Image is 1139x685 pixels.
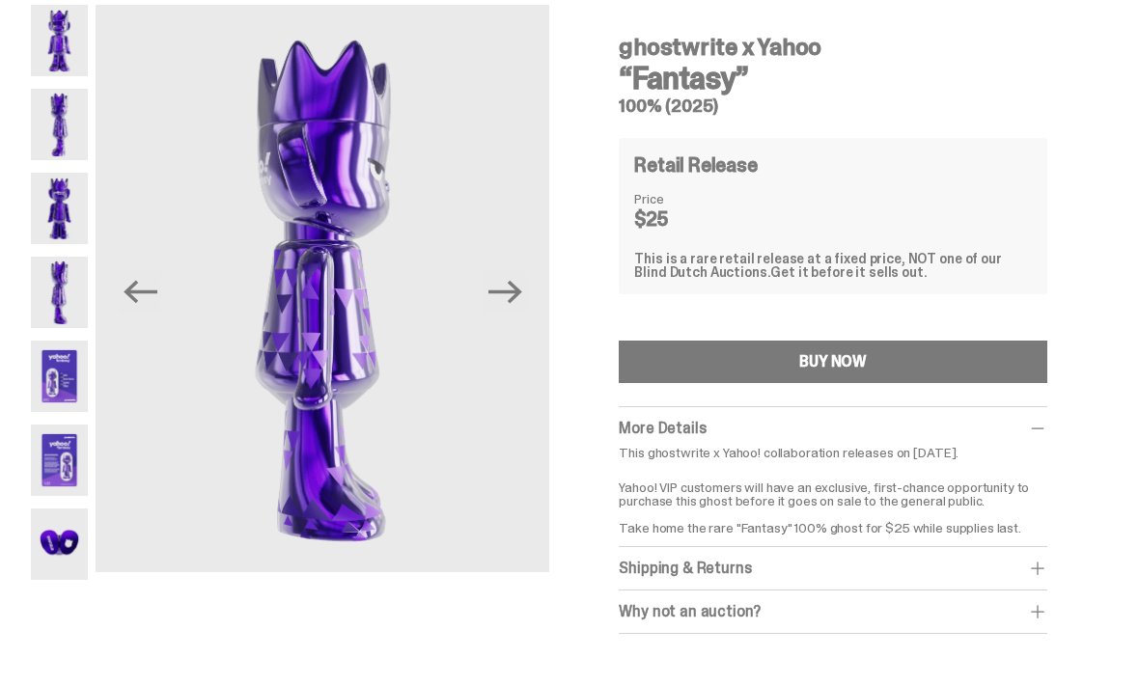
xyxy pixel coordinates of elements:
[634,155,757,175] h4: Retail Release
[31,508,88,580] img: Yahoo-HG---7.png
[31,89,88,160] img: Yahoo-HG---2.png
[799,354,867,370] div: BUY NOW
[619,446,1047,459] p: This ghostwrite x Yahoo! collaboration releases on [DATE].
[770,263,927,281] span: Get it before it sells out.
[619,602,1047,621] div: Why not an auction?
[619,341,1047,383] button: BUY NOW
[31,257,88,328] img: Yahoo-HG---4.png
[634,252,1032,279] div: This is a rare retail release at a fixed price, NOT one of our Blind Dutch Auctions.
[619,559,1047,578] div: Shipping & Returns
[31,173,88,244] img: Yahoo-HG---3.png
[31,425,88,496] img: Yahoo-HG---6.png
[619,36,1047,59] h4: ghostwrite x Yahoo
[31,341,88,412] img: Yahoo-HG---5.png
[484,271,526,314] button: Next
[96,5,549,572] img: Yahoo-HG---4.png
[634,209,731,229] dd: $25
[634,192,731,205] dt: Price
[31,5,88,76] img: Yahoo-HG---1.png
[619,467,1047,534] p: Yahoo! VIP customers will have an exclusive, first-chance opportunity to purchase this ghost befo...
[619,97,1047,115] h5: 100% (2025)
[619,63,1047,94] h3: “Fantasy”
[119,271,161,314] button: Previous
[619,418,706,438] span: More Details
